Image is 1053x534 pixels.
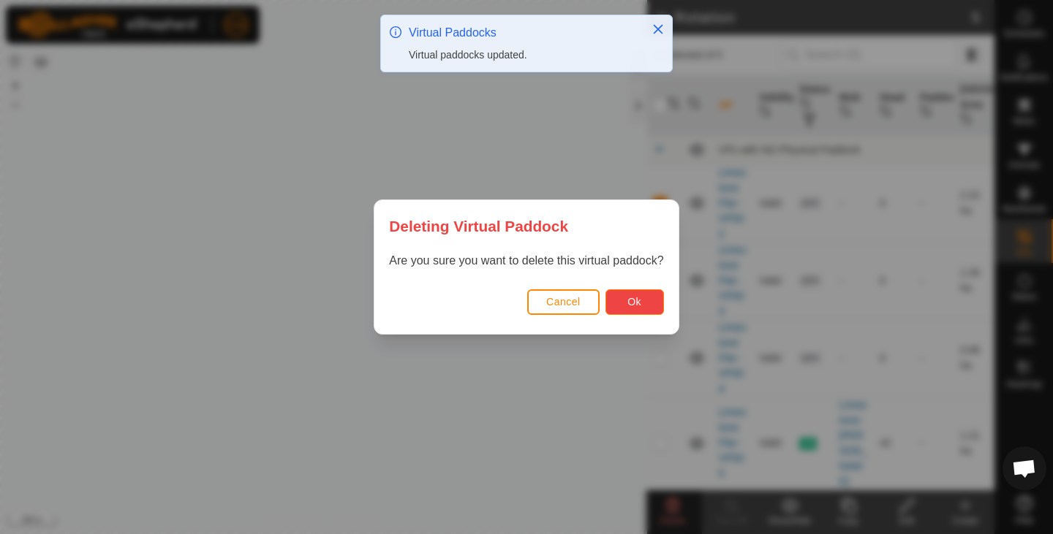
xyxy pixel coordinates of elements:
a: Open chat [1003,446,1046,490]
button: Ok [605,289,664,315]
p: Are you sure you want to delete this virtual paddock? [389,252,663,270]
button: Cancel [527,289,600,315]
span: Ok [627,296,641,308]
div: Virtual Paddocks [409,24,637,42]
div: Virtual paddocks updated. [409,47,637,63]
span: Deleting Virtual Paddock [389,215,568,237]
button: Close [648,19,668,39]
span: Cancel [546,296,581,308]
